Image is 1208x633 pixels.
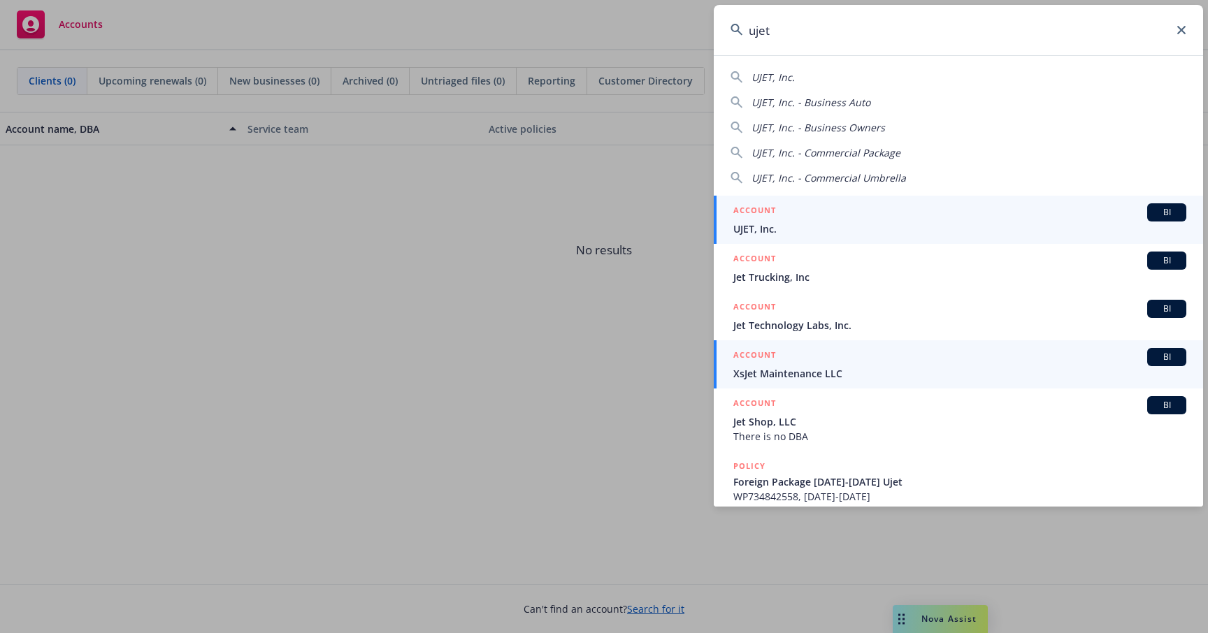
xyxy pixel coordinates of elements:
span: BI [1153,303,1181,315]
a: ACCOUNTBIJet Shop, LLCThere is no DBA [714,388,1203,451]
a: POLICYForeign Package [DATE]-[DATE] UjetWP734842558, [DATE]-[DATE] [714,451,1203,511]
h5: ACCOUNT [733,203,776,220]
span: Jet Trucking, Inc [733,270,1186,284]
input: Search... [714,5,1203,55]
span: Jet Technology Labs, Inc. [733,318,1186,333]
span: Foreign Package [DATE]-[DATE] Ujet [733,474,1186,489]
span: Jet Shop, LLC [733,414,1186,429]
h5: ACCOUNT [733,396,776,413]
span: BI [1153,254,1181,267]
h5: POLICY [733,459,765,473]
h5: ACCOUNT [733,348,776,365]
span: UJET, Inc. [733,221,1186,236]
span: UJET, Inc. - Commercial Package [752,146,900,159]
a: ACCOUNTBIJet Technology Labs, Inc. [714,292,1203,340]
span: BI [1153,351,1181,363]
span: UJET, Inc. - Business Owners [752,121,885,134]
h5: ACCOUNT [733,252,776,268]
span: UJET, Inc. - Business Auto [752,96,870,109]
span: There is no DBA [733,429,1186,444]
a: ACCOUNTBIXsJet Maintenance LLC [714,340,1203,388]
span: BI [1153,206,1181,219]
span: UJET, Inc. [752,71,795,84]
span: BI [1153,399,1181,412]
h5: ACCOUNT [733,300,776,316]
a: ACCOUNTBIJet Trucking, Inc [714,244,1203,292]
span: WP734842558, [DATE]-[DATE] [733,489,1186,504]
span: XsJet Maintenance LLC [733,366,1186,381]
a: ACCOUNTBIUJET, Inc. [714,196,1203,244]
span: UJET, Inc. - Commercial Umbrella [752,171,906,184]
